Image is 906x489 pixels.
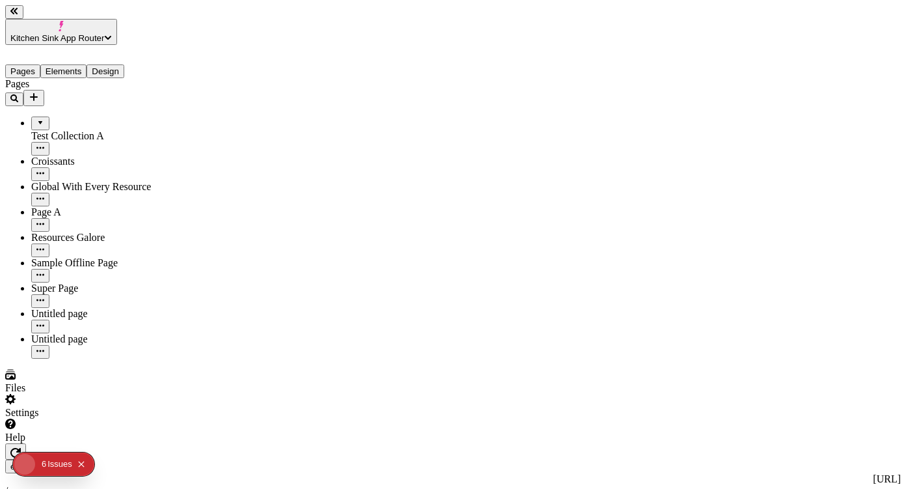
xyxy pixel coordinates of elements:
[31,308,161,320] div: Untitled page
[5,432,161,443] div: Help
[5,460,40,473] button: Open locale picker
[23,90,44,106] button: Add new
[40,64,87,78] button: Elements
[5,382,161,394] div: Files
[5,407,161,419] div: Settings
[5,64,40,78] button: Pages
[31,156,161,167] div: Croissants
[5,473,901,485] div: [URL]
[10,462,35,471] span: en-US
[31,181,161,193] div: Global With Every Resource
[87,64,124,78] button: Design
[10,33,104,43] span: Kitchen Sink App Router
[31,130,161,142] div: Test Collection A
[31,283,161,294] div: Super Page
[31,257,161,269] div: Sample Offline Page
[31,232,161,244] div: Resources Galore
[5,19,117,45] button: Kitchen Sink App Router
[5,78,161,90] div: Pages
[31,206,161,218] div: Page A
[31,333,161,345] div: Untitled page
